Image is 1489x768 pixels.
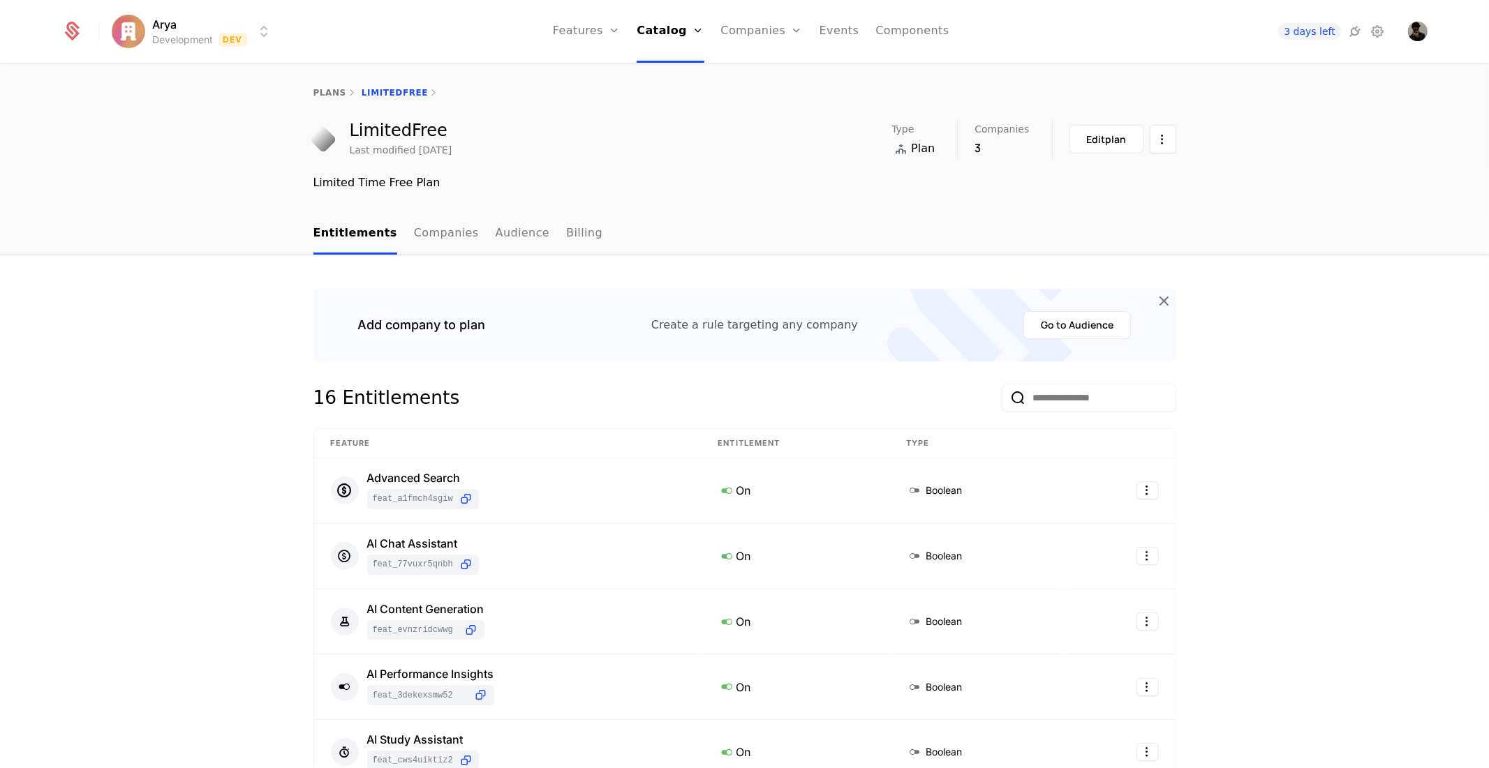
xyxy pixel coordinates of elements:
[152,33,213,47] div: Development
[1136,612,1159,631] button: Select action
[367,668,494,679] div: AI Performance Insights
[718,677,873,695] div: On
[926,483,962,497] span: Boolean
[367,472,479,483] div: Advanced Search
[152,16,177,33] span: Arya
[367,538,479,549] div: AI Chat Assistant
[373,755,453,766] span: feat_CwS4UiKtiz2
[367,603,484,615] div: AI Content Generation
[718,481,873,499] div: On
[496,213,550,255] a: Audience
[373,690,468,701] span: feat_3DEkexSMW52
[1136,481,1159,499] button: Select action
[313,384,460,412] div: 16 Entitlements
[891,124,914,134] span: Type
[926,680,962,694] span: Boolean
[1087,133,1127,146] div: Edit plan
[566,213,602,255] a: Billing
[350,122,452,139] div: LimitedFree
[1136,547,1159,565] button: Select action
[1408,22,1428,41] button: Open user button
[414,213,479,255] a: Companies
[1347,23,1363,40] a: Integrations
[1278,23,1341,40] a: 3 days left
[651,317,858,333] div: Create a rule targeting any company
[313,88,346,98] a: plans
[718,547,873,565] div: On
[926,615,962,628] span: Boolean
[350,143,452,157] div: Last modified [DATE]
[1408,22,1428,41] img: Arya Pratap
[373,624,459,635] span: feat_eVnzRiDcWWg
[112,15,145,48] img: Arya
[367,734,479,745] div: AI Study Assistant
[373,493,453,504] span: feat_A1fmcH4sgiw
[1369,23,1386,40] a: Settings
[1136,743,1159,761] button: Select action
[313,213,397,255] a: Entitlements
[314,429,702,458] th: Feature
[975,124,1029,134] span: Companies
[358,315,486,335] div: Add company to plan
[1150,125,1176,153] button: Select action
[218,33,247,47] span: Dev
[116,16,272,47] button: Select environment
[889,429,1065,458] th: Type
[911,140,935,157] span: Plan
[313,174,1176,191] div: Limited Time Free Plan
[373,559,453,570] span: feat_77VUxR5QNbH
[313,213,1176,255] nav: Main
[1136,678,1159,696] button: Select action
[718,743,873,761] div: On
[926,549,962,563] span: Boolean
[926,745,962,759] span: Boolean
[975,140,1029,156] div: 3
[313,213,603,255] ul: Choose Sub Page
[701,429,889,458] th: Entitlement
[718,612,873,631] div: On
[1069,125,1144,153] button: Editplan
[1023,311,1131,339] button: Go to Audience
